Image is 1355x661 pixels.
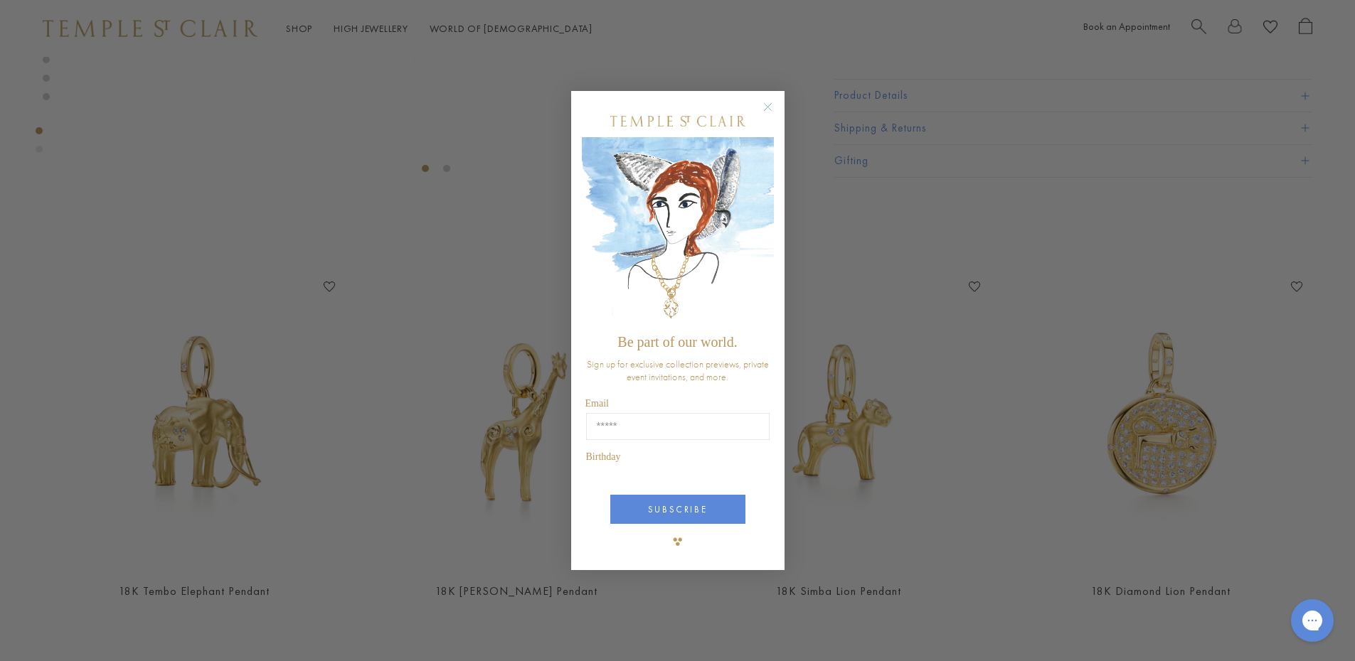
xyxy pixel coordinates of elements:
button: SUBSCRIBE [610,495,745,524]
span: Be part of our world. [617,334,737,350]
img: TSC [664,527,692,556]
iframe: Gorgias live chat messenger [1284,594,1341,647]
input: Email [586,413,770,440]
span: Birthday [586,451,621,462]
img: c4a9eb12-d91a-4d4a-8ee0-386386f4f338.jpeg [582,137,774,327]
span: Email [585,398,609,409]
img: Temple St. Clair [610,116,745,127]
span: Sign up for exclusive collection previews, private event invitations, and more. [587,358,769,383]
button: Close dialog [766,105,784,123]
